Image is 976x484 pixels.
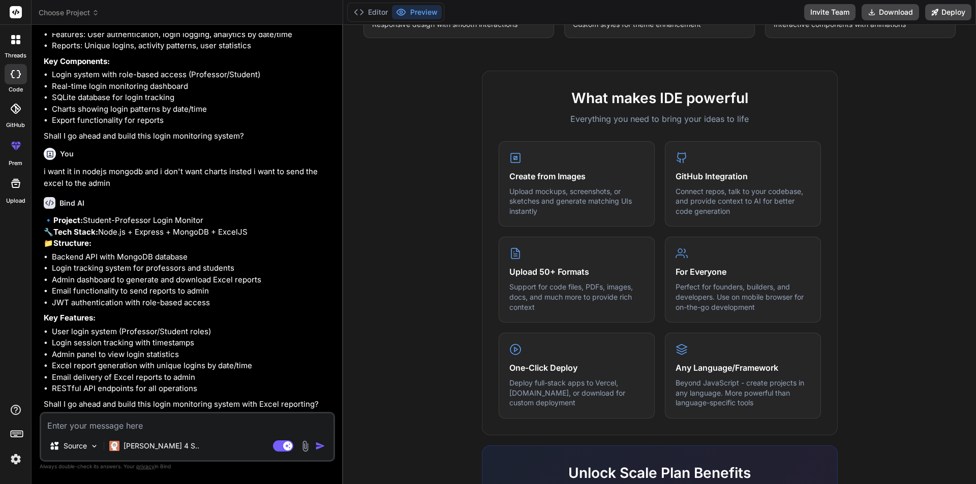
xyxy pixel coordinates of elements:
h2: Unlock Scale Plan Benefits [499,462,821,483]
li: Reports: Unique logins, activity patterns, user statistics [52,40,333,52]
li: Backend API with MongoDB database [52,251,333,263]
h4: Create from Images [509,170,644,182]
img: settings [7,450,24,468]
img: Claude 4 Sonnet [109,441,119,451]
strong: Project: [53,215,83,225]
span: Choose Project [39,8,99,18]
p: Support for code files, PDFs, images, docs, and much more to provide rich context [509,282,644,312]
h4: Any Language/Framework [676,362,810,374]
strong: Structure: [53,238,91,248]
h4: GitHub Integration [676,170,810,182]
li: Login tracking system for professors and students [52,263,333,274]
p: Shall I go ahead and build this login monitoring system? [44,131,333,142]
p: Always double-check its answers. Your in Bind [40,462,335,471]
li: Real-time login monitoring dashboard [52,81,333,92]
strong: Key Features: [44,313,96,322]
p: 🔹 Student-Professor Login Monitor 🔧 Node.js + Express + MongoDB + ExcelJS 📁 [44,215,333,249]
li: Admin dashboard to generate and download Excel reports [52,274,333,286]
li: Email functionality to send reports to admin [52,285,333,297]
li: Email delivery of Excel reports to admin [52,372,333,383]
li: Excel report generation with unique logins by date/time [52,360,333,372]
strong: Tech Stack: [53,227,98,237]
label: GitHub [6,121,25,130]
span: privacy [136,463,155,469]
p: i want it in nodejs mongodb and i don't want charts insted i want to send the excel to the admin [44,166,333,189]
label: code [9,85,23,94]
li: User login system (Professor/Student roles) [52,326,333,338]
h4: For Everyone [676,266,810,278]
li: RESTful API endpoints for all operations [52,383,333,395]
p: Shall I go ahead and build this login monitoring system with Excel reporting? [44,399,333,410]
label: threads [5,51,26,60]
p: Source [64,441,87,451]
label: Upload [6,197,25,205]
li: Charts showing login patterns by date/time [52,104,333,115]
p: Deploy full-stack apps to Vercel, [DOMAIN_NAME], or download for custom deployment [509,378,644,408]
li: Login system with role-based access (Professor/Student) [52,69,333,81]
h4: One-Click Deploy [509,362,644,374]
strong: Key Components: [44,56,110,66]
button: Invite Team [804,4,856,20]
h2: What makes IDE powerful [499,87,821,109]
label: prem [9,159,22,168]
li: Admin panel to view login statistics [52,349,333,361]
h4: Upload 50+ Formats [509,266,644,278]
img: icon [315,441,325,451]
p: [PERSON_NAME] 4 S.. [124,441,199,451]
img: attachment [299,440,311,452]
li: SQLite database for login tracking [52,92,333,104]
h6: You [60,149,74,159]
img: Pick Models [90,442,99,450]
button: Download [862,4,919,20]
p: Perfect for founders, builders, and developers. Use on mobile browser for on-the-go development [676,282,810,312]
p: Upload mockups, screenshots, or sketches and generate matching UIs instantly [509,186,644,216]
h6: Bind AI [59,198,84,208]
p: Beyond JavaScript - create projects in any language. More powerful than language-specific tools [676,378,810,408]
p: Everything you need to bring your ideas to life [499,113,821,125]
button: Preview [392,5,442,19]
li: JWT authentication with role-based access [52,297,333,309]
li: Features: User authentication, login logging, analytics by date/time [52,29,333,41]
button: Editor [350,5,392,19]
li: Login session tracking with timestamps [52,337,333,349]
li: Export functionality for reports [52,115,333,126]
p: Connect repos, talk to your codebase, and provide context to AI for better code generation [676,186,810,216]
button: Deploy [925,4,971,20]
